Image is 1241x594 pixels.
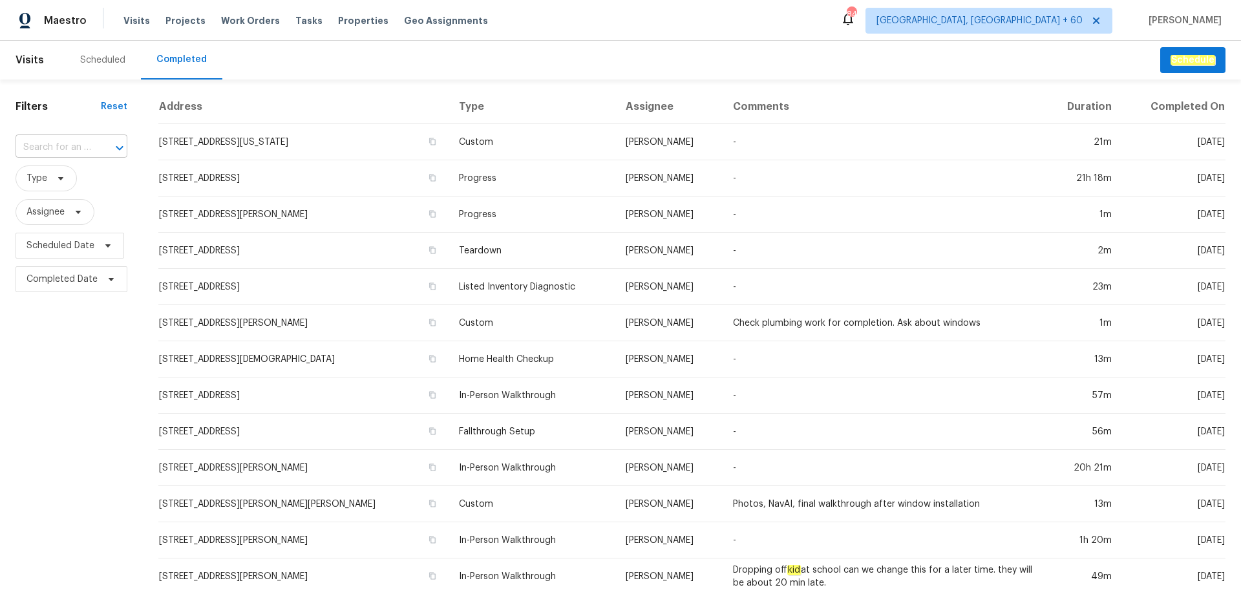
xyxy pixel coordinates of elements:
[427,317,438,328] button: Copy Address
[427,244,438,256] button: Copy Address
[1122,124,1225,160] td: [DATE]
[1122,414,1225,450] td: [DATE]
[449,124,615,160] td: Custom
[723,486,1043,522] td: Photos, NavAI, final walkthrough after window installation
[723,305,1043,341] td: Check plumbing work for completion. Ask about windows
[615,377,723,414] td: [PERSON_NAME]
[158,377,449,414] td: [STREET_ADDRESS]
[876,14,1083,27] span: [GEOGRAPHIC_DATA], [GEOGRAPHIC_DATA] + 60
[723,414,1043,450] td: -
[27,172,47,185] span: Type
[158,522,449,558] td: [STREET_ADDRESS][PERSON_NAME]
[449,305,615,341] td: Custom
[1043,233,1122,269] td: 2m
[221,14,280,27] span: Work Orders
[449,414,615,450] td: Fallthrough Setup
[427,461,438,473] button: Copy Address
[615,124,723,160] td: [PERSON_NAME]
[1043,450,1122,486] td: 20h 21m
[449,341,615,377] td: Home Health Checkup
[156,53,207,66] div: Completed
[723,269,1043,305] td: -
[1122,233,1225,269] td: [DATE]
[723,522,1043,558] td: -
[111,139,129,157] button: Open
[27,273,98,286] span: Completed Date
[27,206,65,218] span: Assignee
[158,233,449,269] td: [STREET_ADDRESS]
[158,160,449,196] td: [STREET_ADDRESS]
[449,90,615,124] th: Type
[615,269,723,305] td: [PERSON_NAME]
[449,450,615,486] td: In-Person Walkthrough
[158,414,449,450] td: [STREET_ADDRESS]
[449,522,615,558] td: In-Person Walkthrough
[615,341,723,377] td: [PERSON_NAME]
[615,196,723,233] td: [PERSON_NAME]
[1143,14,1222,27] span: [PERSON_NAME]
[1122,450,1225,486] td: [DATE]
[1043,196,1122,233] td: 1m
[1043,305,1122,341] td: 1m
[158,269,449,305] td: [STREET_ADDRESS]
[615,486,723,522] td: [PERSON_NAME]
[1160,47,1225,74] button: Schedule
[449,196,615,233] td: Progress
[1122,377,1225,414] td: [DATE]
[1122,522,1225,558] td: [DATE]
[427,281,438,292] button: Copy Address
[16,100,101,113] h1: Filters
[16,138,91,158] input: Search for an address...
[427,570,438,582] button: Copy Address
[1043,90,1122,124] th: Duration
[615,522,723,558] td: [PERSON_NAME]
[615,233,723,269] td: [PERSON_NAME]
[427,389,438,401] button: Copy Address
[1122,305,1225,341] td: [DATE]
[158,341,449,377] td: [STREET_ADDRESS][DEMOGRAPHIC_DATA]
[449,377,615,414] td: In-Person Walkthrough
[16,46,44,74] span: Visits
[1122,269,1225,305] td: [DATE]
[1043,124,1122,160] td: 21m
[449,160,615,196] td: Progress
[158,124,449,160] td: [STREET_ADDRESS][US_STATE]
[295,16,323,25] span: Tasks
[615,450,723,486] td: [PERSON_NAME]
[27,239,94,252] span: Scheduled Date
[158,450,449,486] td: [STREET_ADDRESS][PERSON_NAME]
[338,14,388,27] span: Properties
[1043,269,1122,305] td: 23m
[723,341,1043,377] td: -
[427,136,438,147] button: Copy Address
[449,486,615,522] td: Custom
[123,14,150,27] span: Visits
[1043,160,1122,196] td: 21h 18m
[615,305,723,341] td: [PERSON_NAME]
[615,90,723,124] th: Assignee
[1043,486,1122,522] td: 13m
[158,486,449,522] td: [STREET_ADDRESS][PERSON_NAME][PERSON_NAME]
[427,353,438,365] button: Copy Address
[1043,414,1122,450] td: 56m
[1171,55,1215,65] em: Schedule
[615,414,723,450] td: [PERSON_NAME]
[449,233,615,269] td: Teardown
[158,196,449,233] td: [STREET_ADDRESS][PERSON_NAME]
[723,124,1043,160] td: -
[427,208,438,220] button: Copy Address
[723,377,1043,414] td: -
[1043,522,1122,558] td: 1h 20m
[1043,341,1122,377] td: 13m
[1122,486,1225,522] td: [DATE]
[158,90,449,124] th: Address
[615,160,723,196] td: [PERSON_NAME]
[44,14,87,27] span: Maestro
[101,100,127,113] div: Reset
[404,14,488,27] span: Geo Assignments
[723,160,1043,196] td: -
[1122,341,1225,377] td: [DATE]
[158,305,449,341] td: [STREET_ADDRESS][PERSON_NAME]
[427,172,438,184] button: Copy Address
[449,269,615,305] td: Listed Inventory Diagnostic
